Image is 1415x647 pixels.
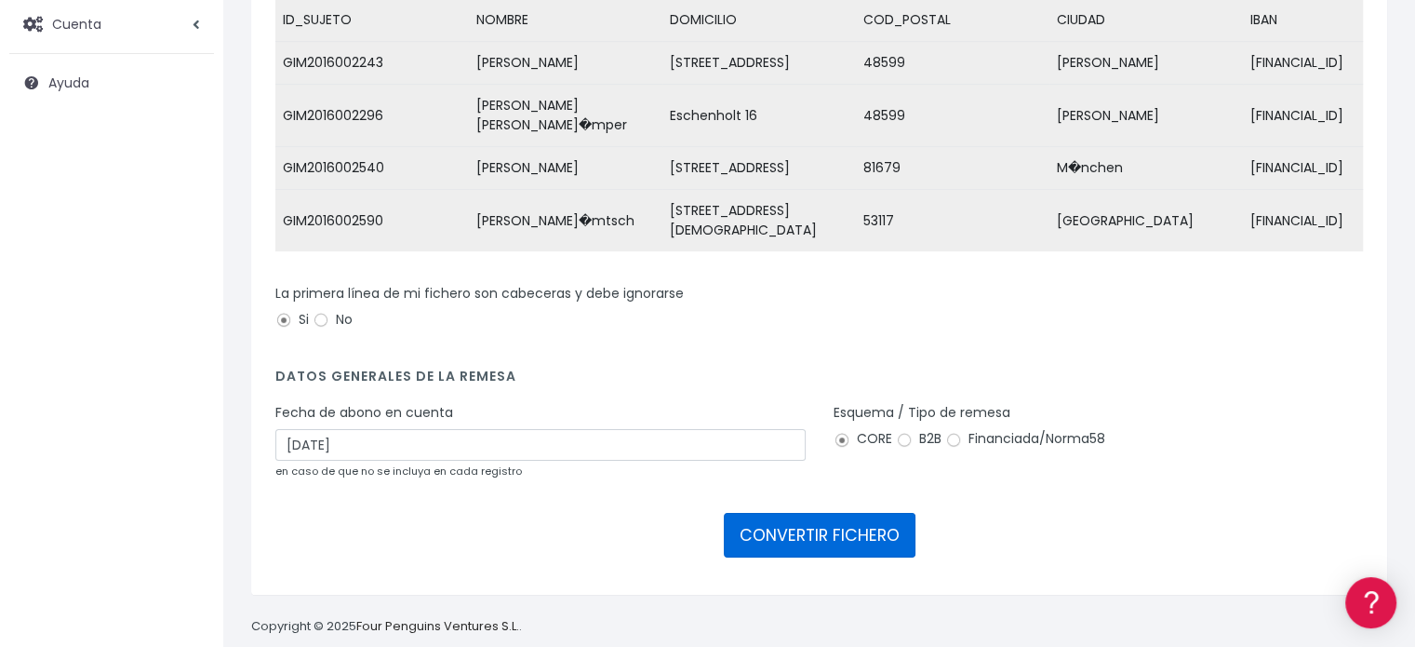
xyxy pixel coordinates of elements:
div: Convertir ficheros [19,206,354,223]
td: [PERSON_NAME]�mtsch [469,190,662,252]
label: Esquema / Tipo de remesa [834,403,1010,423]
label: No [313,310,353,330]
td: Eschenholt 16 [662,85,856,147]
span: Ayuda [48,74,89,92]
td: [PERSON_NAME] [PERSON_NAME]�mper [469,85,662,147]
td: [PERSON_NAME] [1049,85,1243,147]
td: [PERSON_NAME] [469,147,662,190]
span: Cuenta [52,14,101,33]
td: [PERSON_NAME] [469,42,662,85]
td: [STREET_ADDRESS][DEMOGRAPHIC_DATA] [662,190,856,252]
label: Fecha de abono en cuenta [275,403,453,423]
a: POWERED BY ENCHANT [256,536,358,554]
a: Ayuda [9,63,214,102]
a: Four Penguins Ventures S.L. [356,617,519,635]
td: 48599 [856,42,1049,85]
td: [STREET_ADDRESS] [662,42,856,85]
label: B2B [896,429,941,449]
a: General [19,399,354,428]
label: CORE [834,429,892,449]
td: [STREET_ADDRESS] [662,147,856,190]
td: M�nchen [1049,147,1243,190]
button: Contáctanos [19,498,354,531]
label: Si [275,310,309,330]
small: en caso de que no se incluya en cada registro [275,464,522,479]
a: Videotutoriales [19,293,354,322]
td: 53117 [856,190,1049,252]
label: Financiada/Norma58 [945,429,1105,449]
div: Programadores [19,447,354,465]
td: 81679 [856,147,1049,190]
div: Facturación [19,370,354,387]
a: Formatos [19,236,354,264]
button: CONVERTIR FICHERO [724,513,915,558]
td: 48599 [856,85,1049,147]
td: [GEOGRAPHIC_DATA] [1049,190,1243,252]
p: Copyright © 2025 . [251,617,522,637]
a: Información general [19,158,354,187]
td: GIM2016002243 [275,42,469,85]
label: La primera línea de mi fichero son cabeceras y debe ignorarse [275,284,684,303]
div: Información general [19,129,354,147]
td: GIM2016002296 [275,85,469,147]
h4: Datos generales de la remesa [275,369,1363,394]
td: [PERSON_NAME] [1049,42,1243,85]
a: Problemas habituales [19,264,354,293]
td: GIM2016002540 [275,147,469,190]
a: Perfiles de empresas [19,322,354,351]
td: GIM2016002590 [275,190,469,252]
a: API [19,476,354,505]
a: Cuenta [9,5,214,44]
